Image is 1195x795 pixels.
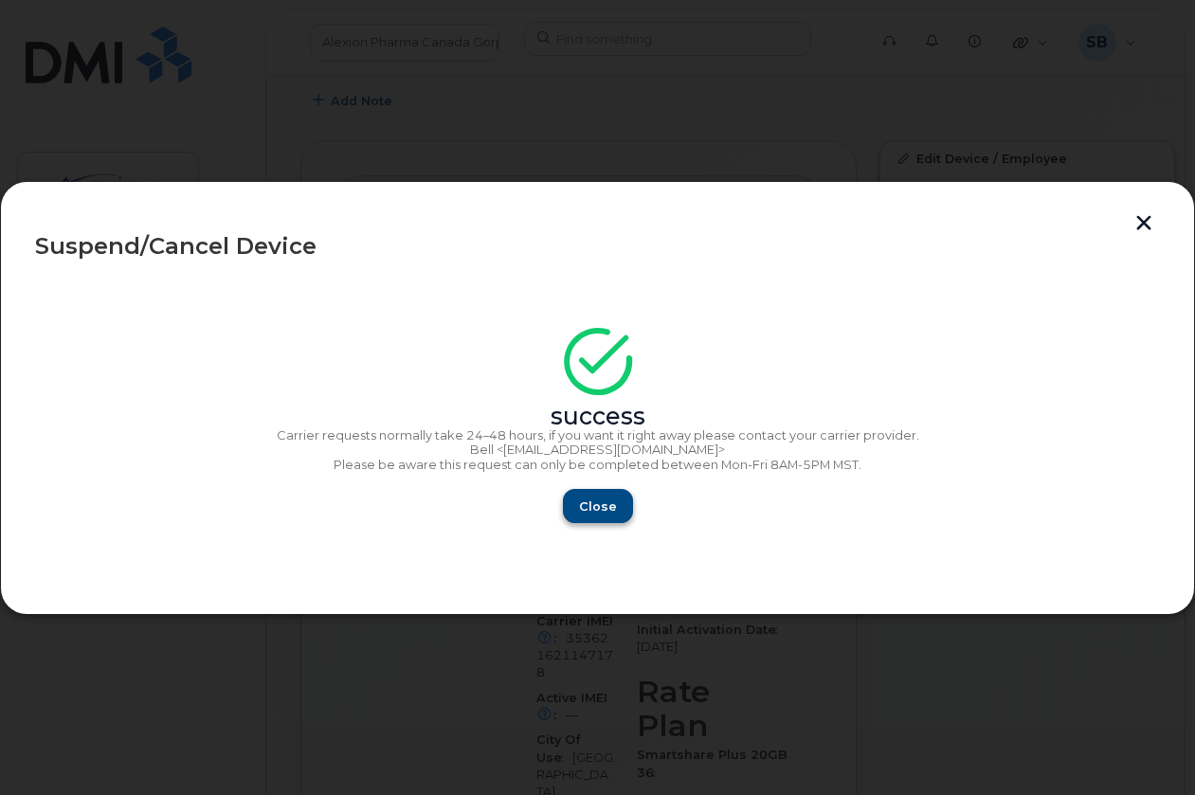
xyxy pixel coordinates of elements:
[35,235,1160,258] div: Suspend/Cancel Device
[35,458,1160,473] p: Please be aware this request can only be completed between Mon-Fri 8AM-5PM MST.
[579,497,617,515] span: Close
[563,489,633,523] button: Close
[35,428,1160,443] p: Carrier requests normally take 24–48 hours, if you want it right away please contact your carrier...
[35,409,1160,425] div: success
[35,443,1160,458] p: Bell <[EMAIL_ADDRESS][DOMAIN_NAME]>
